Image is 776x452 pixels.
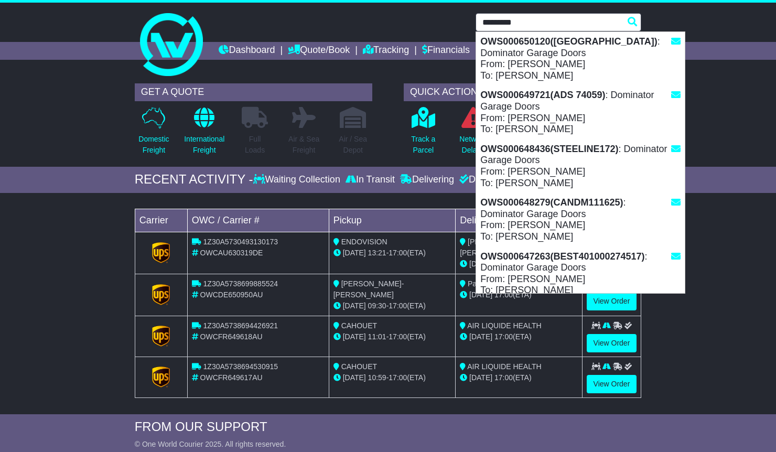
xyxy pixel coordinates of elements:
span: [PERSON_NAME] c/O [PERSON_NAME] [460,238,542,257]
span: 10:59 [368,373,386,382]
div: : Dominator Garage Doors From: [PERSON_NAME] To: [PERSON_NAME] [476,139,685,193]
span: 17:00 [494,290,513,299]
div: (ETA) [460,289,577,300]
p: Air & Sea Freight [288,134,319,156]
a: Track aParcel [411,106,436,162]
a: View Order [587,334,637,352]
strong: OWS000650120([GEOGRAPHIC_DATA]) [480,36,657,47]
span: 09:30 [368,302,386,310]
div: FROM OUR SUPPORT [135,419,642,435]
span: [DATE] [343,373,366,382]
div: : Dominator Garage Doors From: [PERSON_NAME] To: [PERSON_NAME] [476,247,685,300]
span: CAHOUET [341,321,377,330]
a: NetworkDelays [459,106,487,162]
a: Financials [422,42,470,60]
div: RECENT ACTIVITY - [135,172,253,187]
span: [DATE] [469,260,492,268]
strong: OWS000648279(CANDM111625) [480,197,623,208]
div: - (ETA) [333,300,451,311]
img: GetCarrierServiceLogo [152,242,170,263]
span: 1Z30A5738694426921 [203,321,278,330]
span: 17:00 [389,373,407,382]
img: GetCarrierServiceLogo [152,367,170,388]
td: Carrier [135,209,187,232]
span: © One World Courier 2025. All rights reserved. [135,440,286,448]
span: 1Z30A5738694530915 [203,362,278,371]
div: Delivering [397,174,457,186]
span: 17:00 [389,302,407,310]
p: Air / Sea Depot [339,134,367,156]
a: Quote/Book [288,42,350,60]
p: Track a Parcel [411,134,435,156]
div: - (ETA) [333,247,451,259]
strong: OWS000647263(BEST401000274517) [480,251,644,262]
a: InternationalFreight [184,106,225,162]
span: 11:01 [368,332,386,341]
td: Delivery [456,209,582,232]
span: [DATE] [469,373,492,382]
div: (ETA) [460,331,577,342]
span: OWCAU630319DE [200,249,263,257]
div: : Dominator Garage Doors From: [PERSON_NAME] To: [PERSON_NAME] [476,85,685,139]
span: 13:21 [368,249,386,257]
span: OWCFR649618AU [200,332,263,341]
span: [DATE] [343,332,366,341]
p: International Freight [184,134,224,156]
span: OWCDE650950AU [200,290,263,299]
td: OWC / Carrier # [187,209,329,232]
div: : Dominator Garage Doors From: [PERSON_NAME] To: [PERSON_NAME] [476,32,685,85]
a: Dashboard [219,42,275,60]
span: 1Z30A5730493130173 [203,238,278,246]
a: Tracking [363,42,409,60]
span: [PERSON_NAME]-[PERSON_NAME] [333,279,404,299]
strong: OWS000649721(ADS 74059) [480,90,605,100]
td: Pickup [329,209,455,232]
div: : Dominator Garage Doors From: [PERSON_NAME] To: [PERSON_NAME] [476,193,685,246]
span: 17:00 [494,332,513,341]
p: Full Loads [242,134,268,156]
span: [DATE] [343,249,366,257]
a: DomesticFreight [138,106,169,162]
span: ENDOVISION [341,238,387,246]
span: 1Z30A5738699885524 [203,279,278,288]
a: View Order [587,375,637,393]
span: CAHOUET [341,362,377,371]
div: GET A QUOTE [135,83,372,101]
div: (ETA) [460,372,577,383]
p: Domestic Freight [138,134,169,156]
div: QUICK ACTIONS [404,83,641,101]
span: Pacific Laboratory Products [468,279,557,288]
span: [DATE] [343,302,366,310]
span: 17:00 [389,332,407,341]
img: GetCarrierServiceLogo [152,326,170,347]
span: AIR LIQUIDE HEALTH [467,362,541,371]
div: - (ETA) [333,372,451,383]
div: - (ETA) [333,331,451,342]
span: [DATE] [469,290,492,299]
a: View Order [587,292,637,310]
span: 17:00 [494,373,513,382]
span: [DATE] [469,332,492,341]
div: In Transit [343,174,397,186]
img: GetCarrierServiceLogo [152,284,170,305]
span: 17:00 [389,249,407,257]
div: Waiting Collection [253,174,343,186]
p: Network Delays [459,134,486,156]
div: Delivered [457,174,509,186]
div: (ETA) [460,259,577,270]
span: AIR LIQUIDE HEALTH [467,321,541,330]
strong: OWS000648436(STEELINE172) [480,144,618,154]
span: OWCFR649617AU [200,373,263,382]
